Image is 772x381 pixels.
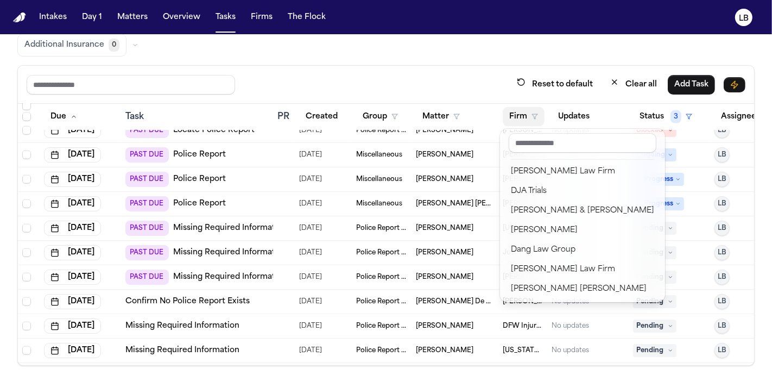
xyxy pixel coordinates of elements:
[511,283,654,296] div: [PERSON_NAME] [PERSON_NAME]
[511,165,654,178] div: [PERSON_NAME] Law Firm
[511,204,654,217] div: [PERSON_NAME] & [PERSON_NAME]
[511,263,654,276] div: [PERSON_NAME] Law Firm
[511,243,654,257] div: Dang Law Group
[511,185,654,198] div: DJA Trials
[503,107,545,127] button: Firm
[511,224,654,237] div: [PERSON_NAME]
[500,129,665,302] div: Firm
